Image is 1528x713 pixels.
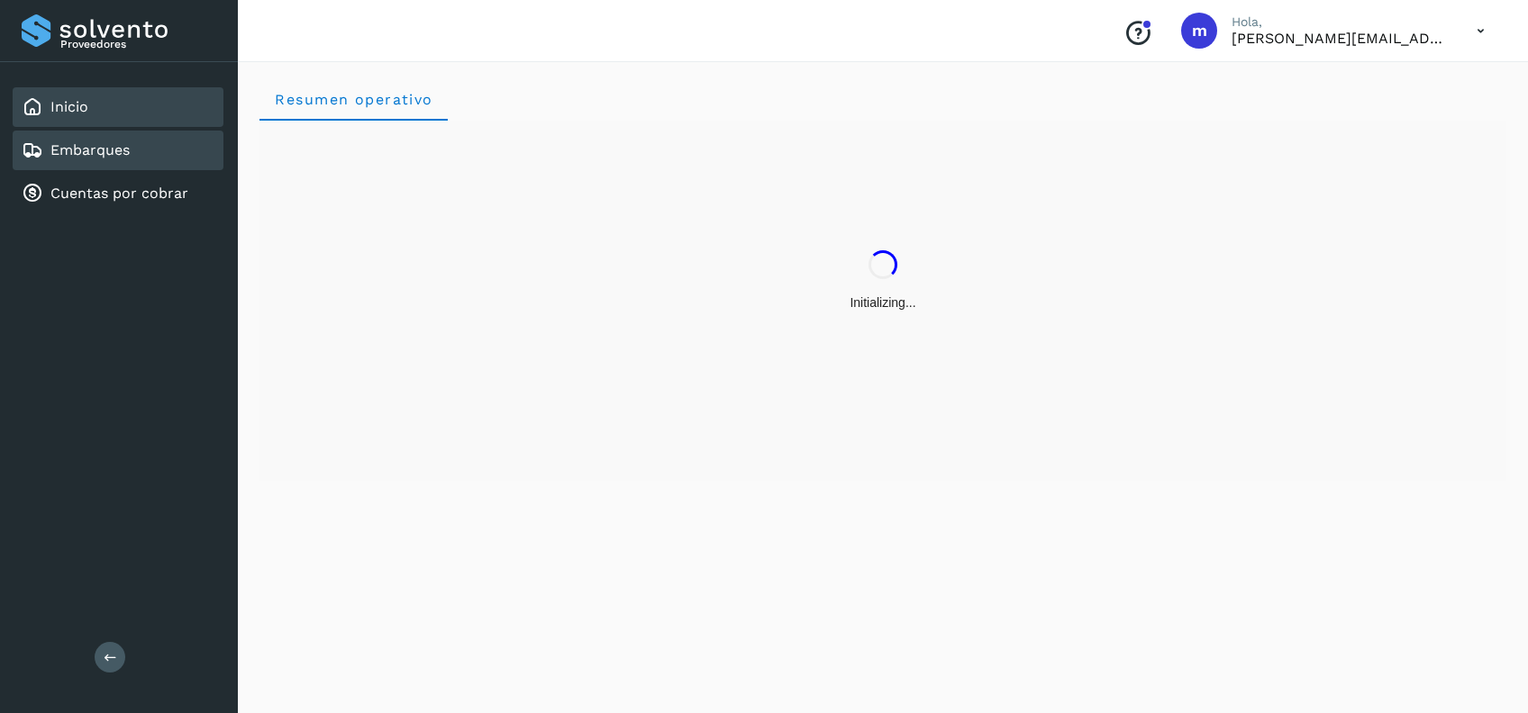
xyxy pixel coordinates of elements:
div: Inicio [13,87,223,127]
span: Resumen operativo [274,91,433,108]
p: Hola, [1232,14,1448,30]
a: Cuentas por cobrar [50,185,188,202]
div: Embarques [13,131,223,170]
p: mariela.santiago@fsdelnorte.com [1232,30,1448,47]
a: Embarques [50,141,130,158]
div: Cuentas por cobrar [13,174,223,213]
p: Proveedores [60,38,216,50]
a: Inicio [50,98,88,115]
